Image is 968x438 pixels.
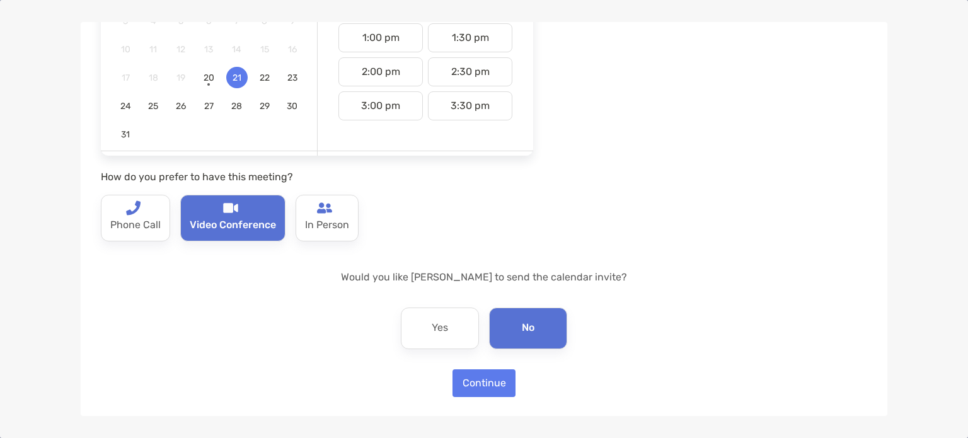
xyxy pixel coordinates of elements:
div: 1:30 pm [428,23,512,52]
p: How do you prefer to have this meeting? [101,169,533,185]
span: 16 [282,44,303,55]
button: Continue [452,369,516,397]
div: 1:00 pm [338,23,423,52]
p: Video Conference [190,216,276,236]
img: type-call [125,200,141,216]
span: 20 [198,72,219,83]
span: 22 [254,72,275,83]
p: No [522,318,534,338]
p: In Person [305,216,349,236]
span: 13 [198,44,219,55]
p: Would you like [PERSON_NAME] to send the calendar invite? [101,269,867,285]
span: 31 [115,129,136,140]
span: 10 [115,44,136,55]
span: 29 [254,101,275,112]
span: 30 [282,101,303,112]
img: type-call [223,200,238,216]
p: Phone Call [110,216,161,236]
span: 15 [254,44,275,55]
div: 3:00 pm [338,91,423,120]
span: 21 [226,72,248,83]
span: 12 [170,44,192,55]
span: 26 [170,101,192,112]
span: 17 [115,72,136,83]
p: Yes [432,318,448,338]
span: 27 [198,101,219,112]
span: 25 [142,101,164,112]
div: 2:00 pm [338,57,423,86]
span: 23 [282,72,303,83]
span: 19 [170,72,192,83]
span: 18 [142,72,164,83]
span: 28 [226,101,248,112]
img: type-call [317,200,332,216]
span: 24 [115,101,136,112]
div: 3:30 pm [428,91,512,120]
span: 11 [142,44,164,55]
div: 2:30 pm [428,57,512,86]
span: 14 [226,44,248,55]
